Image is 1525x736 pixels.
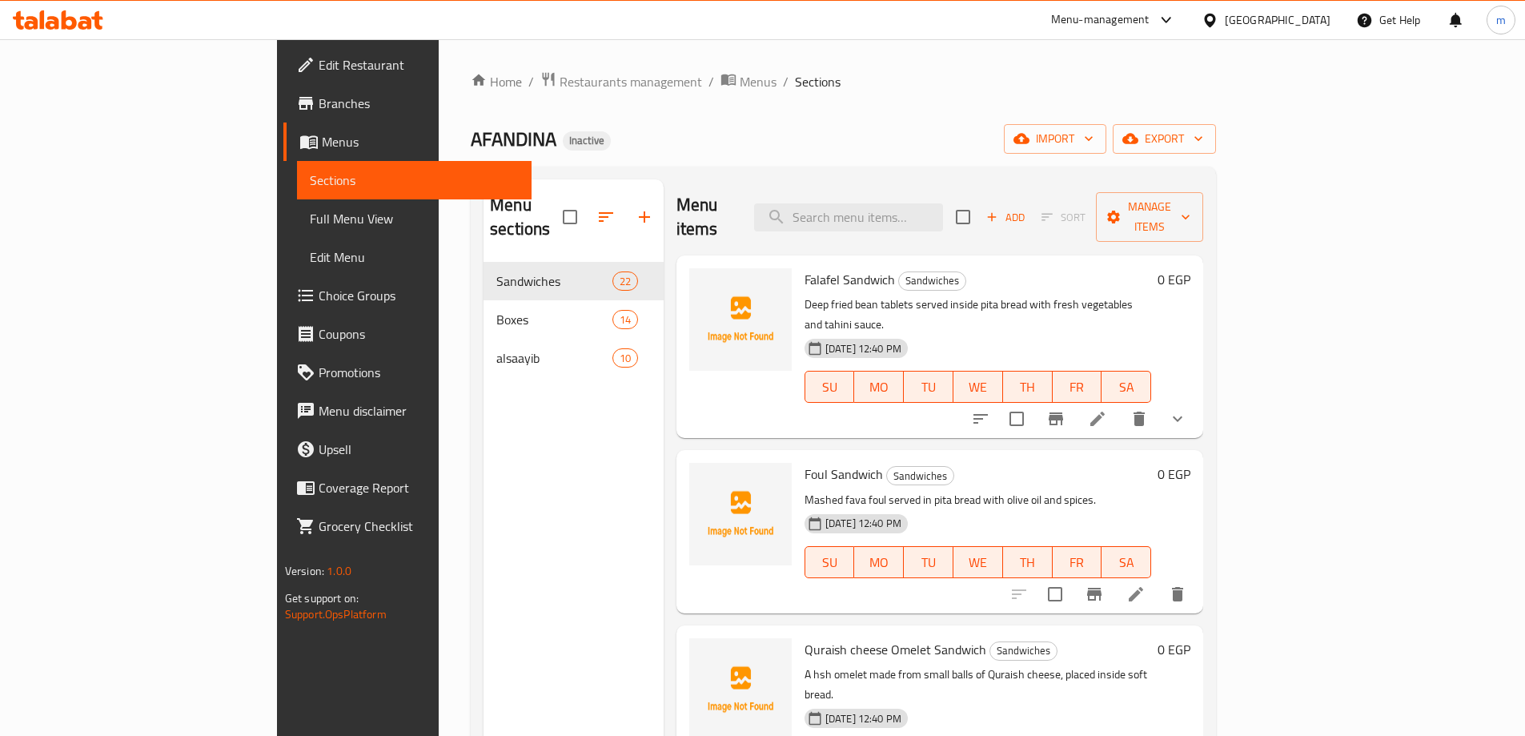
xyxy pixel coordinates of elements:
[1059,376,1096,399] span: FR
[805,665,1151,705] p: A hsh omelet made from small balls of Quraish cheese, placed inside soft bread.
[285,604,387,625] a: Support.OpsPlatform
[812,376,849,399] span: SU
[612,310,638,329] div: items
[1088,409,1107,428] a: Edit menu item
[612,348,638,368] div: items
[297,238,532,276] a: Edit Menu
[708,72,714,91] li: /
[805,295,1151,335] p: Deep fried bean tablets served inside pita bread with fresh vegetables and tahini sauce.
[310,209,519,228] span: Full Menu View
[1009,376,1046,399] span: TH
[1225,11,1330,29] div: [GEOGRAPHIC_DATA]
[899,271,965,290] span: Sandwiches
[297,161,532,199] a: Sections
[676,193,735,241] h2: Menu items
[625,198,664,236] button: Add section
[553,200,587,234] span: Select all sections
[795,72,841,91] span: Sections
[1031,205,1096,230] span: Select section first
[1126,585,1146,604] a: Edit menu item
[484,262,664,300] div: Sandwiches22
[819,711,908,726] span: [DATE] 12:40 PM
[1059,551,1096,574] span: FR
[861,376,897,399] span: MO
[484,339,664,377] div: alsaayib10
[980,205,1031,230] span: Add item
[283,46,532,84] a: Edit Restaurant
[898,271,966,291] div: Sandwiches
[496,310,612,329] span: Boxes
[1075,575,1114,613] button: Branch-specific-item
[310,171,519,190] span: Sections
[946,200,980,234] span: Select section
[613,274,637,289] span: 22
[854,371,904,403] button: MO
[754,203,943,231] input: search
[1102,371,1151,403] button: SA
[980,205,1031,230] button: Add
[886,466,954,485] div: Sandwiches
[587,198,625,236] span: Sort sections
[613,351,637,366] span: 10
[1109,197,1190,237] span: Manage items
[319,55,519,74] span: Edit Restaurant
[319,440,519,459] span: Upsell
[283,123,532,161] a: Menus
[1496,11,1506,29] span: m
[689,463,792,565] img: Foul Sandwich
[990,641,1057,660] span: Sandwiches
[283,353,532,392] a: Promotions
[805,267,895,292] span: Falafel Sandwich
[1120,400,1158,438] button: delete
[819,341,908,356] span: [DATE] 12:40 PM
[283,507,532,545] a: Grocery Checklist
[563,131,611,151] div: Inactive
[1108,551,1145,574] span: SA
[720,71,777,92] a: Menus
[319,517,519,536] span: Grocery Checklist
[471,71,1216,92] nav: breadcrumb
[910,376,947,399] span: TU
[319,401,519,420] span: Menu disclaimer
[484,255,664,384] nav: Menu sections
[805,490,1151,510] p: Mashed fava foul served in pita bread with olive oil and spices.
[1003,371,1053,403] button: TH
[1126,129,1203,149] span: export
[297,199,532,238] a: Full Menu View
[861,551,897,574] span: MO
[805,371,855,403] button: SU
[484,300,664,339] div: Boxes14
[310,247,519,267] span: Edit Menu
[319,286,519,305] span: Choice Groups
[283,315,532,353] a: Coupons
[953,546,1003,578] button: WE
[540,71,702,92] a: Restaurants management
[283,430,532,469] a: Upsell
[783,72,789,91] li: /
[1037,400,1075,438] button: Branch-specific-item
[285,588,359,609] span: Get support on:
[285,561,324,581] span: Version:
[319,478,519,497] span: Coverage Report
[496,271,612,291] span: Sandwiches
[904,546,953,578] button: TU
[1158,268,1190,291] h6: 0 EGP
[1038,577,1072,611] span: Select to update
[805,546,855,578] button: SU
[960,376,997,399] span: WE
[1158,400,1197,438] button: show more
[805,637,986,662] span: Quraish cheese Omelet Sandwich
[319,363,519,382] span: Promotions
[1168,409,1187,428] svg: Show Choices
[283,469,532,507] a: Coverage Report
[1051,10,1150,30] div: Menu-management
[1096,192,1203,242] button: Manage items
[960,551,997,574] span: WE
[887,467,953,485] span: Sandwiches
[1158,463,1190,485] h6: 0 EGP
[322,132,519,151] span: Menus
[1009,551,1046,574] span: TH
[812,551,849,574] span: SU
